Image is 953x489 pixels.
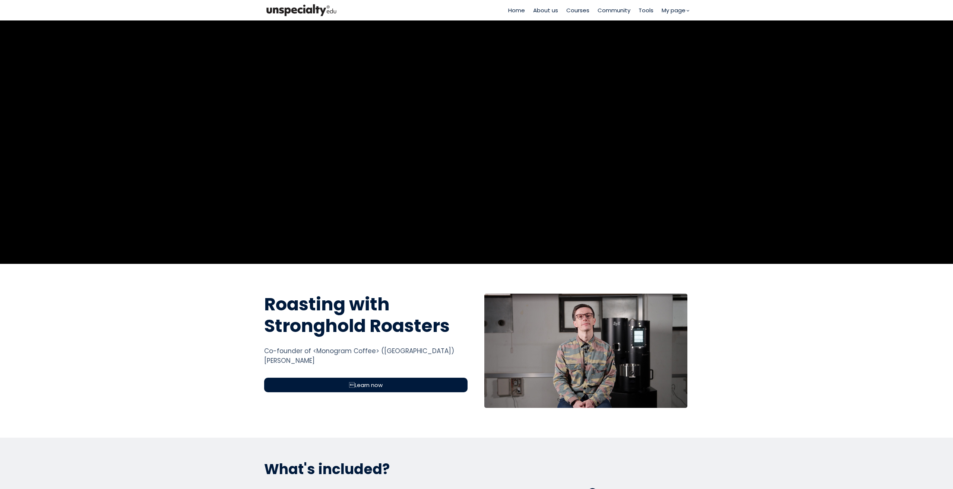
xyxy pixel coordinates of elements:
a: Tools [639,6,653,15]
a: Community [598,6,630,15]
p: What's included? [264,460,689,478]
a: Home [508,6,525,15]
img: bc390a18feecddb333977e298b3a00a1.png [264,3,339,18]
h1: Roasting with Stronghold Roasters [264,294,468,336]
span: My page [662,6,686,15]
a: About us [533,6,558,15]
a: Courses [566,6,589,15]
div: Co-founder of <Monogram Coffee> ([GEOGRAPHIC_DATA]) [PERSON_NAME] [264,346,468,366]
span: Learn now [349,381,383,389]
a: My page [662,6,689,15]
